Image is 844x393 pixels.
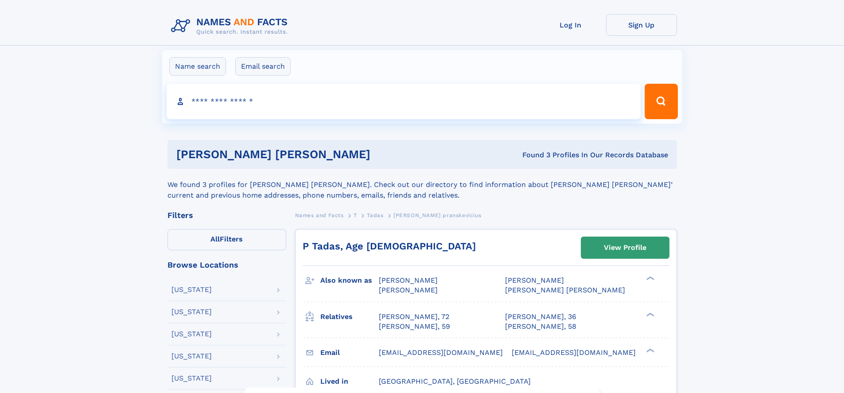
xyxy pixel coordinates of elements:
span: All [210,235,220,243]
a: [PERSON_NAME], 58 [505,322,576,331]
a: Tadas [367,210,383,221]
div: [US_STATE] [171,308,212,315]
h3: Email [320,345,379,360]
a: [PERSON_NAME], 36 [505,312,576,322]
span: [PERSON_NAME] [379,276,438,284]
div: [US_STATE] [171,331,212,338]
div: ❯ [644,311,655,317]
div: Found 3 Profiles In Our Records Database [446,150,668,160]
span: [PERSON_NAME] [505,276,564,284]
div: We found 3 profiles for [PERSON_NAME] [PERSON_NAME]. Check out our directory to find information ... [167,169,677,201]
label: Email search [235,57,291,76]
div: [US_STATE] [171,375,212,382]
div: [US_STATE] [171,286,212,293]
span: [EMAIL_ADDRESS][DOMAIN_NAME] [379,348,503,357]
a: Sign Up [606,14,677,36]
div: Browse Locations [167,261,286,269]
label: Name search [169,57,226,76]
a: View Profile [581,237,669,258]
a: [PERSON_NAME], 59 [379,322,450,331]
h1: [PERSON_NAME] [PERSON_NAME] [176,149,447,160]
a: [PERSON_NAME], 72 [379,312,449,322]
span: [PERSON_NAME] pranskevicius [393,212,481,218]
h3: Lived in [320,374,379,389]
span: [PERSON_NAME] [PERSON_NAME] [505,286,625,294]
a: P Tadas, Age [DEMOGRAPHIC_DATA] [303,241,476,252]
h3: Relatives [320,309,379,324]
button: Search Button [645,84,677,119]
a: T [354,210,357,221]
a: Names and Facts [295,210,344,221]
span: [EMAIL_ADDRESS][DOMAIN_NAME] [512,348,636,357]
label: Filters [167,229,286,250]
input: search input [167,84,641,119]
span: T [354,212,357,218]
img: Logo Names and Facts [167,14,295,38]
span: Tadas [367,212,383,218]
div: [US_STATE] [171,353,212,360]
div: ❯ [644,347,655,353]
div: View Profile [604,237,646,258]
span: [PERSON_NAME] [379,286,438,294]
div: Filters [167,211,286,219]
span: [GEOGRAPHIC_DATA], [GEOGRAPHIC_DATA] [379,377,531,385]
h3: Also known as [320,273,379,288]
div: ❯ [644,276,655,281]
a: Log In [535,14,606,36]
